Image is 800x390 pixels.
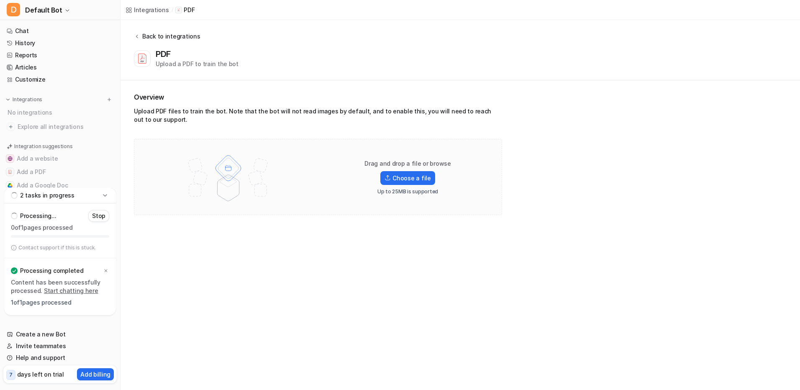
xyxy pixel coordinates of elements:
img: Add a Google Doc [8,183,13,188]
span: Explore all integrations [18,120,113,133]
img: Upload icon [385,175,391,181]
a: Articles [3,62,117,73]
img: Add a website [8,156,13,161]
img: explore all integrations [7,123,15,131]
p: Processing completed [20,267,83,275]
h2: Overview [134,92,502,102]
div: Upload a PDF to train the bot [156,59,238,68]
button: Add a PDFAdd a PDF [3,165,117,179]
span: D [7,3,20,16]
button: Stop [88,210,109,222]
a: Explore all integrations [3,121,117,133]
p: Processing... [20,212,56,220]
a: Invite teammates [3,340,117,352]
img: Add a PDF [8,169,13,174]
label: Choose a file [380,171,435,185]
button: Back to integrations [134,32,200,49]
a: Integrations [126,5,169,14]
a: Create a new Bot [3,328,117,340]
div: No integrations [5,105,117,119]
button: Add billing [77,368,114,380]
p: Integration suggestions [14,143,72,150]
p: days left on trial [17,370,64,379]
a: Start chatting here [44,287,98,294]
p: 0 of 1 pages processed [11,223,109,232]
div: PDF [156,49,174,59]
p: Stop [92,212,105,220]
img: File upload illustration [174,148,283,206]
p: 2 tasks in progress [20,191,74,200]
a: Help and support [3,352,117,364]
p: 7 [9,371,13,379]
p: Content has been successfully processed. [11,278,109,295]
button: Add a Google DocAdd a Google Doc [3,179,117,192]
a: Reports [3,49,117,61]
div: Back to integrations [140,32,200,41]
img: menu_add.svg [106,97,112,103]
p: 1 of 1 pages processed [11,298,109,307]
a: Chat [3,25,117,37]
p: Add billing [80,370,110,379]
img: PDF icon [177,8,181,12]
button: Integrations [3,95,45,104]
span: Default Bot [25,4,62,16]
p: Drag and drop a file or browse [364,159,451,168]
div: Upload PDF files to train the bot. Note that the bot will not read images by default, and to enab... [134,107,502,127]
p: Contact support if this is stuck. [18,244,96,251]
span: / [172,6,173,14]
button: Add a websiteAdd a website [3,152,117,165]
img: expand menu [5,97,11,103]
a: Customize [3,74,117,85]
p: PDF [184,6,195,14]
a: PDF iconPDF [175,6,195,14]
p: Integrations [13,96,42,103]
div: Integrations [134,5,169,14]
p: Up to 25MB is supported [377,188,438,195]
a: History [3,37,117,49]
